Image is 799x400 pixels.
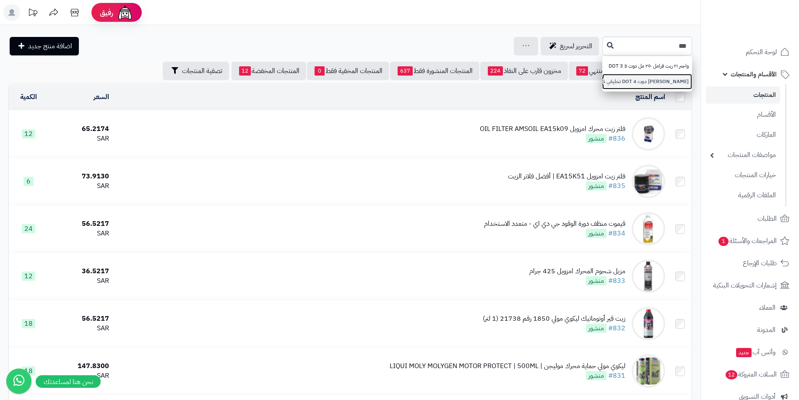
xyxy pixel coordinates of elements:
[52,134,109,144] div: SAR
[731,68,777,80] span: الأقسام والمنتجات
[480,62,568,80] a: مخزون قارب على النفاذ224
[484,219,625,229] div: قيموت منظف دورة الوقود جي دي اي - متعدد الاستخدام
[706,146,780,164] a: مواصفات المنتجات
[52,219,109,229] div: 56.5217
[22,4,43,23] a: تحديثات المنصة
[28,41,72,51] span: اضافة منتج جديد
[743,257,777,269] span: طلبات الإرجاع
[52,172,109,181] div: 73.9130
[239,66,251,76] span: 12
[52,181,109,191] div: SAR
[726,370,737,379] span: 12
[706,253,794,273] a: طلبات الإرجاع
[529,267,625,276] div: مزيل شحوم المحرك امزويل 425 جرام
[22,366,35,376] span: 18
[483,314,625,324] div: زيت قير أوتوماتيك ليكوي مولي 1850 رقم 21738 (1 لتر)
[735,346,776,358] span: وآتس آب
[586,371,606,380] span: منشور
[718,235,777,247] span: المراجعات والأسئلة
[307,62,389,80] a: المنتجات المخفية فقط0
[22,224,35,233] span: 24
[22,272,35,281] span: 12
[759,302,776,314] span: العملاء
[10,37,79,55] a: اضافة منتج جديد
[52,324,109,333] div: SAR
[52,267,109,276] div: 36.5217
[163,62,229,80] button: تصفية المنتجات
[725,369,777,380] span: السلات المتروكة
[608,133,625,144] a: #836
[706,86,780,104] a: المنتجات
[22,129,35,139] span: 12
[22,319,35,328] span: 18
[706,42,794,62] a: لوحة التحكم
[100,8,113,18] span: رفيق
[52,124,109,134] div: 65.2174
[635,92,665,102] a: اسم المنتج
[632,354,665,388] img: ليكوي مولي حماية محرك موليجن | LIQUI MOLY MOLYGEN MOTOR PROTECT | 500ML
[480,124,625,134] div: فلتر زيت محرك امزويل OIL FILTER AMSOIL EA15k09
[632,212,665,246] img: قيموت منظف دورة الوقود جي دي اي - متعدد الاستخدام
[602,58,692,74] a: واجنر ٢١ زيت فرامل ٢٥٠ مل دوت 3 DOT 3
[182,66,222,76] span: تصفية المنتجات
[117,4,133,21] img: ai-face.png
[315,66,325,76] span: 0
[52,229,109,238] div: SAR
[706,364,794,384] a: السلات المتروكة12
[706,231,794,251] a: المراجعات والأسئلة1
[576,66,588,76] span: 72
[608,323,625,333] a: #832
[541,37,599,55] a: التحرير لسريع
[23,177,34,186] span: 6
[390,361,625,371] div: ليكوي مولي حماية محرك موليجن | LIQUI MOLY MOLYGEN MOTOR PROTECT | 500ML
[586,134,606,143] span: منشور
[52,371,109,381] div: SAR
[632,117,665,151] img: فلتر زيت محرك امزويل OIL FILTER AMSOIL EA15k09
[608,276,625,286] a: #833
[706,166,780,184] a: خيارات المنتجات
[488,66,503,76] span: 224
[52,314,109,324] div: 56.5217
[608,228,625,238] a: #834
[706,298,794,318] a: العملاء
[52,276,109,286] div: SAR
[586,181,606,191] span: منشور
[232,62,306,80] a: المنتجات المخفضة12
[586,229,606,238] span: منشور
[94,92,109,102] a: السعر
[706,126,780,144] a: الماركات
[757,324,776,336] span: المدونة
[706,342,794,362] a: وآتس آبجديد
[390,62,479,80] a: المنتجات المنشورة فقط637
[706,209,794,229] a: الطلبات
[586,324,606,333] span: منشور
[398,66,413,76] span: 637
[20,92,37,102] a: الكمية
[569,62,630,80] a: مخزون منتهي72
[713,280,777,291] span: إشعارات التحويلات البنكية
[608,181,625,191] a: #835
[560,41,592,51] span: التحرير لسريع
[632,259,665,293] img: مزيل شحوم المحرك امزويل 425 جرام
[608,371,625,381] a: #831
[586,276,606,285] span: منشور
[736,348,752,357] span: جديد
[746,46,777,58] span: لوحة التحكم
[757,213,777,225] span: الطلبات
[632,165,665,198] img: فلتر زيت امزويل EA15K51 | أفضل فلاتر الزيت
[632,307,665,340] img: زيت قير أوتوماتيك ليكوي مولي 1850 رقم 21738 (1 لتر)
[602,74,692,89] a: [PERSON_NAME] دوت 4 DOT تخليقي DOMINATOR RACING
[706,106,780,124] a: الأقسام
[52,361,109,371] div: 147.8300
[706,275,794,295] a: إشعارات التحويلات البنكية
[706,320,794,340] a: المدونة
[742,22,791,40] img: logo-2.png
[508,172,625,181] div: فلتر زيت امزويل EA15K51 | أفضل فلاتر الزيت
[718,237,729,246] span: 1
[706,186,780,204] a: الملفات الرقمية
